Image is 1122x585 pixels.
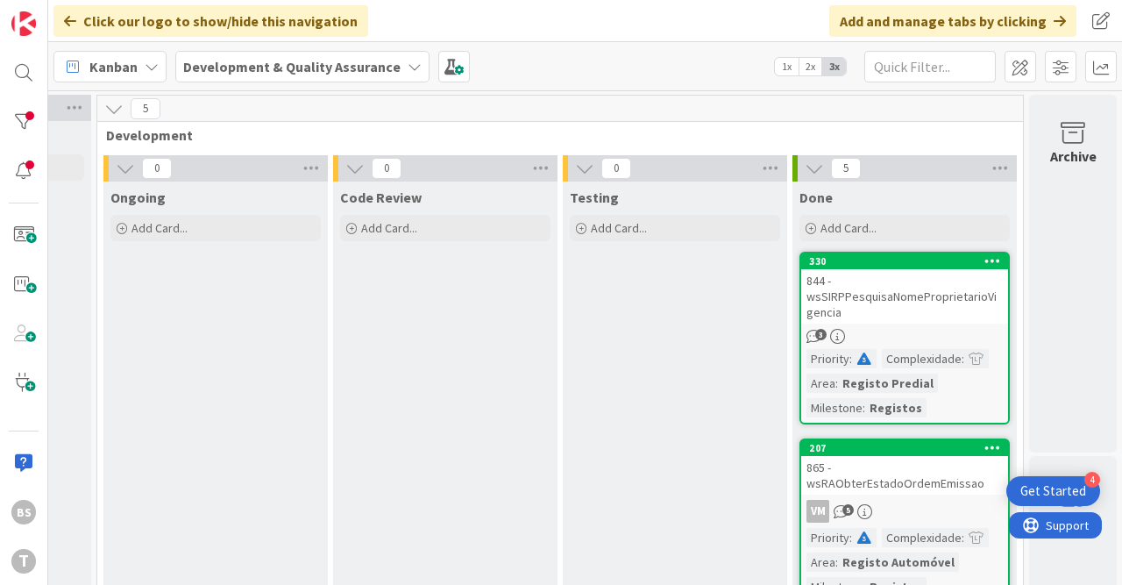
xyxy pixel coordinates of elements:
div: T [11,549,36,574]
span: 5 [131,98,160,119]
div: Registos [865,398,927,417]
div: 207 [809,442,1008,454]
span: Support [37,3,80,24]
span: : [863,398,865,417]
div: VM [801,500,1008,523]
span: 0 [601,158,631,179]
div: Click our logo to show/hide this navigation [53,5,368,37]
div: 844 - wsSIRPPesquisaNomeProprietarioVigencia [801,269,1008,324]
span: : [962,349,964,368]
span: Development [106,126,1001,144]
div: 207 [801,440,1008,456]
span: : [835,553,838,572]
div: Complexidade [882,528,962,547]
div: Registo Automóvel [838,553,959,572]
span: Testing [570,189,619,206]
div: Area [806,553,835,572]
b: Development & Quality Assurance [183,58,401,75]
span: 0 [372,158,401,179]
div: Registo Predial [838,374,938,393]
div: Archive [1050,146,1097,167]
span: 5 [831,158,861,179]
span: : [849,528,852,547]
span: Add Card... [820,220,877,236]
span: Code Review [340,189,422,206]
span: 0 [142,158,172,179]
span: : [835,374,838,393]
span: : [849,349,852,368]
input: Quick Filter... [864,51,996,82]
div: 4 [1084,472,1100,488]
span: Add Card... [131,220,188,236]
span: : [962,528,964,547]
span: 3 [815,329,827,340]
span: 5 [842,504,854,516]
span: Add Card... [361,220,417,236]
span: Done [799,189,833,206]
div: Priority [806,349,849,368]
span: 1x [775,58,799,75]
span: Ongoing [110,189,166,206]
div: 207865 - wsRAObterEstadoOrdemEmissao [801,440,1008,495]
div: Priority [806,528,849,547]
div: 330 [809,255,1008,268]
span: 3x [822,58,846,75]
div: VM [806,500,829,523]
div: 865 - wsRAObterEstadoOrdemEmissao [801,456,1008,495]
div: 330844 - wsSIRPPesquisaNomeProprietarioVigencia [801,253,1008,324]
a: 330844 - wsSIRPPesquisaNomeProprietarioVigenciaPriority:Complexidade:Area:Registo PredialMileston... [799,252,1010,424]
span: 2x [799,58,822,75]
div: Delete [1052,507,1095,528]
div: Milestone [806,398,863,417]
div: Get Started [1020,482,1086,500]
span: Kanban [89,56,138,77]
div: Complexidade [882,349,962,368]
div: BS [11,500,36,524]
div: Open Get Started checklist, remaining modules: 4 [1006,476,1100,506]
span: Add Card... [591,220,647,236]
img: Visit kanbanzone.com [11,11,36,36]
div: Area [806,374,835,393]
div: 330 [801,253,1008,269]
div: Add and manage tabs by clicking [829,5,1076,37]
